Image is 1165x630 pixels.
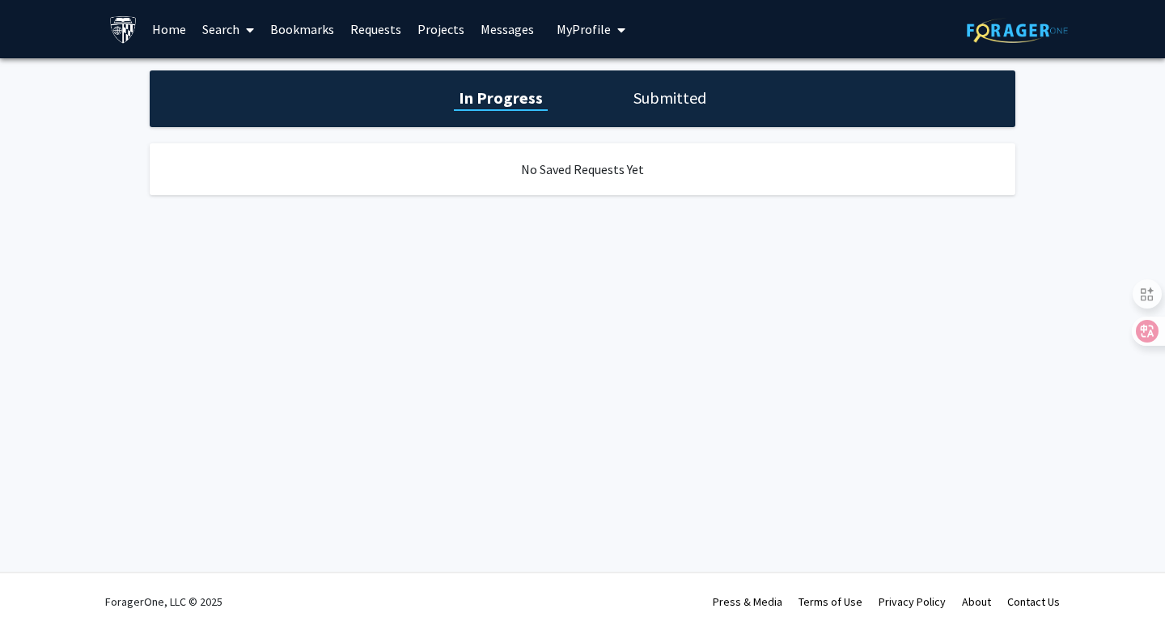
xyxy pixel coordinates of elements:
[194,1,262,57] a: Search
[713,594,782,609] a: Press & Media
[409,1,472,57] a: Projects
[472,1,542,57] a: Messages
[342,1,409,57] a: Requests
[150,143,1015,195] div: No Saved Requests Yet
[629,87,711,109] h1: Submitted
[799,594,862,609] a: Terms of Use
[109,15,138,44] img: Johns Hopkins University Logo
[962,594,991,609] a: About
[12,557,69,618] iframe: Chat
[262,1,342,57] a: Bookmarks
[144,1,194,57] a: Home
[454,87,548,109] h1: In Progress
[1007,594,1060,609] a: Contact Us
[967,18,1068,43] img: ForagerOne Logo
[557,21,611,37] span: My Profile
[105,573,222,630] div: ForagerOne, LLC © 2025
[879,594,946,609] a: Privacy Policy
